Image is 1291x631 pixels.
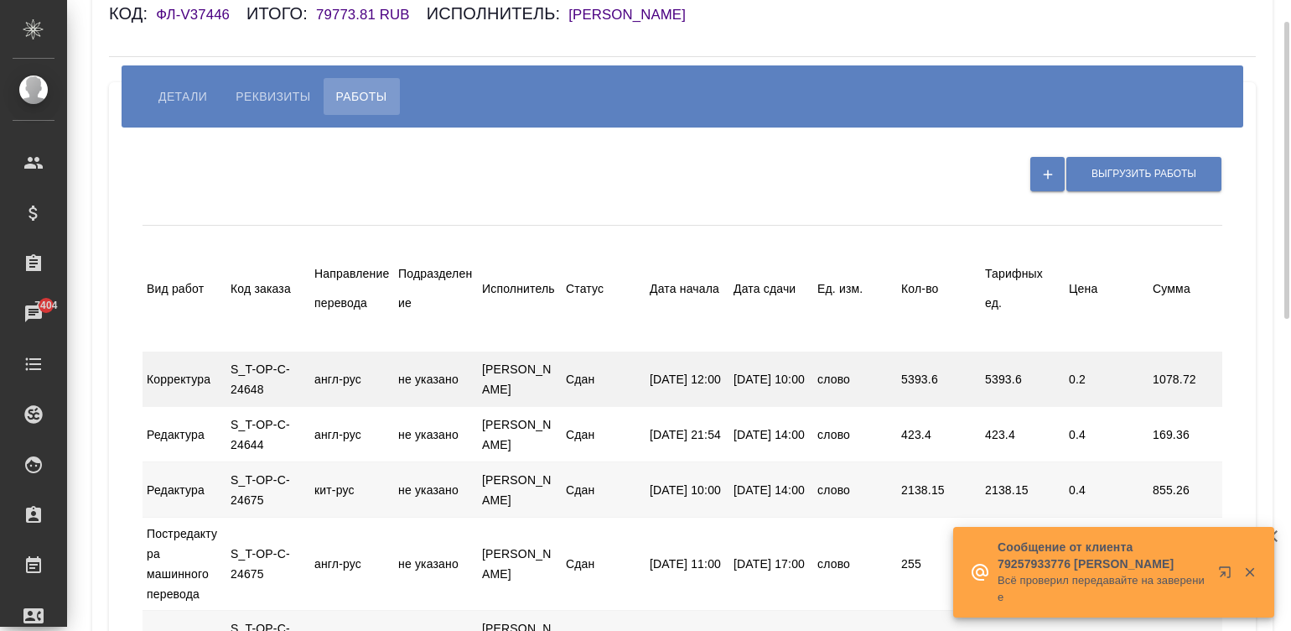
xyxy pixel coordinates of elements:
[226,538,310,590] div: S_T-OP-C-24675
[143,518,226,610] div: Постредактура машинного перевода
[813,474,897,506] div: слово
[650,274,725,304] div: Дата начала
[645,419,729,451] div: [DATE] 21:54
[985,259,1060,318] div: Тарифных ед.
[562,474,645,506] div: Сдан
[316,7,427,23] h6: 79773.81 RUB
[478,353,562,405] div: [PERSON_NAME]
[729,363,813,395] div: [DATE] 10:00
[394,548,478,580] div: не указано
[897,363,981,395] div: 5393.6
[398,259,474,318] div: Подразделение
[336,86,387,107] span: Работы
[478,464,562,516] div: [PERSON_NAME]
[226,464,310,516] div: S_T-OP-C-24675
[231,274,306,304] div: Код заказа
[394,363,478,395] div: не указано
[478,409,562,461] div: [PERSON_NAME]
[310,419,394,451] div: англ-рус
[1148,474,1232,506] div: 855.26
[562,419,645,451] div: Сдан
[158,86,207,107] span: Детали
[998,572,1207,606] p: Всё проверил передавайте на заверение
[1232,565,1267,580] button: Закрыть
[645,363,729,395] div: [DATE] 12:00
[24,297,67,314] span: 7404
[566,274,641,304] div: Статус
[813,363,897,395] div: слово
[981,419,1065,451] div: 423.4
[817,274,893,304] div: Ед. изм.
[998,539,1207,572] p: Сообщение от клиента 79257933776 [PERSON_NAME]
[897,419,981,451] div: 423.4
[562,363,645,395] div: Сдан
[226,353,310,405] div: S_T-OP-C-24648
[226,409,310,461] div: S_T-OP-C-24644
[568,8,703,22] a: [PERSON_NAME]
[156,7,246,23] h6: ФЛ-V37446
[1208,555,1248,596] button: Открыть в новой вкладке
[4,293,63,335] a: 7404
[981,363,1065,395] div: 5393.6
[1148,363,1232,395] div: 1078.72
[310,474,394,506] div: кит-рус
[478,538,562,590] div: [PERSON_NAME]
[246,4,316,23] h6: Итого:
[645,548,729,580] div: [DATE] 11:00
[1065,474,1148,506] div: 0.4
[236,86,310,107] span: Реквизиты
[897,474,981,506] div: 2138.15
[427,4,569,23] h6: Исполнитель:
[1148,419,1232,451] div: 169.36
[310,363,394,395] div: англ-рус
[394,419,478,451] div: не указано
[143,474,226,506] div: Редактура
[147,274,222,304] div: Вид работ
[1066,157,1221,191] button: Выгрузить работы
[729,548,813,580] div: [DATE] 17:00
[143,363,226,395] div: Корректура
[901,274,977,304] div: Кол-во
[562,548,645,580] div: Сдан
[109,4,156,23] h6: Код:
[734,274,809,304] div: Дата сдачи
[482,274,557,304] div: Исполнитель
[143,419,226,451] div: Редактура
[813,548,897,580] div: слово
[729,419,813,451] div: [DATE] 14:00
[1065,363,1148,395] div: 0.2
[897,548,981,580] div: 255
[981,474,1065,506] div: 2138.15
[1069,274,1144,304] div: Цена
[645,474,729,506] div: [DATE] 10:00
[1065,419,1148,451] div: 0.4
[394,474,478,506] div: не указано
[310,548,394,580] div: англ-рус
[568,7,703,23] h6: [PERSON_NAME]
[729,474,813,506] div: [DATE] 14:00
[1091,167,1196,181] span: Выгрузить работы
[813,419,897,451] div: слово
[1153,274,1228,304] div: Сумма
[314,259,390,318] div: Направление перевода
